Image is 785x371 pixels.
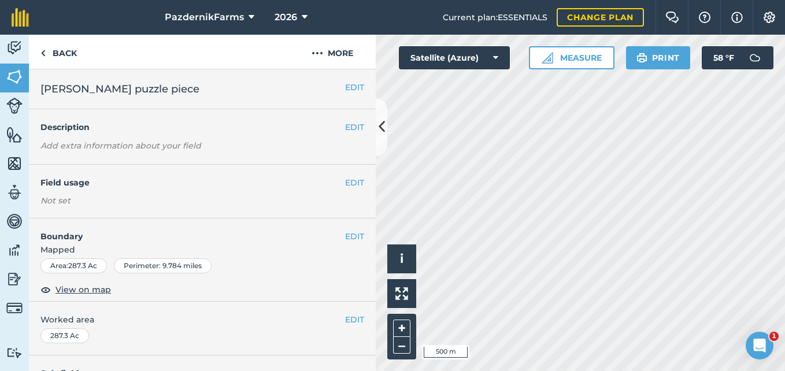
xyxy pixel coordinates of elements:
[6,98,23,114] img: svg+xml;base64,PD94bWwgdmVyc2lvbj0iMS4wIiBlbmNvZGluZz0idXRmLTgiPz4KPCEtLSBHZW5lcmF0b3I6IEFkb2JlIE...
[731,10,743,24] img: svg+xml;base64,PHN2ZyB4bWxucz0iaHR0cDovL3d3dy53My5vcmcvMjAwMC9zdmciIHdpZHRoPSIxNyIgaGVpZ2h0PSIxNy...
[626,46,691,69] button: Print
[6,39,23,57] img: svg+xml;base64,PD94bWwgdmVyc2lvbj0iMS4wIiBlbmNvZGluZz0idXRmLTgiPz4KPCEtLSBHZW5lcmF0b3I6IEFkb2JlIE...
[393,337,410,354] button: –
[529,46,614,69] button: Measure
[165,10,244,24] span: PazdernikFarms
[12,8,29,27] img: fieldmargin Logo
[345,81,364,94] button: EDIT
[542,52,553,64] img: Ruler icon
[345,121,364,133] button: EDIT
[557,8,644,27] a: Change plan
[40,328,89,343] div: 287.3 Ac
[6,347,23,358] img: svg+xml;base64,PD94bWwgdmVyc2lvbj0iMS4wIiBlbmNvZGluZz0idXRmLTgiPz4KPCEtLSBHZW5lcmF0b3I6IEFkb2JlIE...
[40,81,199,97] span: [PERSON_NAME] puzzle piece
[713,46,734,69] span: 58 ° F
[702,46,773,69] button: 58 °F
[395,287,408,300] img: Four arrows, one pointing top left, one top right, one bottom right and the last bottom left
[698,12,712,23] img: A question mark icon
[345,313,364,326] button: EDIT
[6,242,23,259] img: svg+xml;base64,PD94bWwgdmVyc2lvbj0iMS4wIiBlbmNvZGluZz0idXRmLTgiPz4KPCEtLSBHZW5lcmF0b3I6IEFkb2JlIE...
[6,155,23,172] img: svg+xml;base64,PHN2ZyB4bWxucz0iaHR0cDovL3d3dy53My5vcmcvMjAwMC9zdmciIHdpZHRoPSI1NiIgaGVpZ2h0PSI2MC...
[665,12,679,23] img: Two speech bubbles overlapping with the left bubble in the forefront
[6,126,23,143] img: svg+xml;base64,PHN2ZyB4bWxucz0iaHR0cDovL3d3dy53My5vcmcvMjAwMC9zdmciIHdpZHRoPSI1NiIgaGVpZ2h0PSI2MC...
[289,35,376,69] button: More
[29,218,345,243] h4: Boundary
[40,176,345,189] h4: Field usage
[399,46,510,69] button: Satellite (Azure)
[6,300,23,316] img: svg+xml;base64,PD94bWwgdmVyc2lvbj0iMS4wIiBlbmNvZGluZz0idXRmLTgiPz4KPCEtLSBHZW5lcmF0b3I6IEFkb2JlIE...
[6,213,23,230] img: svg+xml;base64,PD94bWwgdmVyc2lvbj0iMS4wIiBlbmNvZGluZz0idXRmLTgiPz4KPCEtLSBHZW5lcmF0b3I6IEFkb2JlIE...
[40,121,364,133] h4: Description
[743,46,767,69] img: svg+xml;base64,PD94bWwgdmVyc2lvbj0iMS4wIiBlbmNvZGluZz0idXRmLTgiPz4KPCEtLSBHZW5lcmF0b3I6IEFkb2JlIE...
[40,283,111,296] button: View on map
[40,140,201,151] em: Add extra information about your field
[345,176,364,189] button: EDIT
[400,251,403,266] span: i
[275,10,297,24] span: 2026
[762,12,776,23] img: A cog icon
[40,313,364,326] span: Worked area
[387,244,416,273] button: i
[40,283,51,296] img: svg+xml;base64,PHN2ZyB4bWxucz0iaHR0cDovL3d3dy53My5vcmcvMjAwMC9zdmciIHdpZHRoPSIxOCIgaGVpZ2h0PSIyNC...
[114,258,212,273] div: Perimeter : 9.784 miles
[769,332,779,341] span: 1
[40,195,364,206] div: Not set
[345,230,364,243] button: EDIT
[40,258,107,273] div: Area : 287.3 Ac
[443,11,547,24] span: Current plan : ESSENTIALS
[40,46,46,60] img: svg+xml;base64,PHN2ZyB4bWxucz0iaHR0cDovL3d3dy53My5vcmcvMjAwMC9zdmciIHdpZHRoPSI5IiBoZWlnaHQ9IjI0Ii...
[746,332,773,359] iframe: Intercom live chat
[29,35,88,69] a: Back
[6,270,23,288] img: svg+xml;base64,PD94bWwgdmVyc2lvbj0iMS4wIiBlbmNvZGluZz0idXRmLTgiPz4KPCEtLSBHZW5lcmF0b3I6IEFkb2JlIE...
[636,51,647,65] img: svg+xml;base64,PHN2ZyB4bWxucz0iaHR0cDovL3d3dy53My5vcmcvMjAwMC9zdmciIHdpZHRoPSIxOSIgaGVpZ2h0PSIyNC...
[6,68,23,86] img: svg+xml;base64,PHN2ZyB4bWxucz0iaHR0cDovL3d3dy53My5vcmcvMjAwMC9zdmciIHdpZHRoPSI1NiIgaGVpZ2h0PSI2MC...
[312,46,323,60] img: svg+xml;base64,PHN2ZyB4bWxucz0iaHR0cDovL3d3dy53My5vcmcvMjAwMC9zdmciIHdpZHRoPSIyMCIgaGVpZ2h0PSIyNC...
[6,184,23,201] img: svg+xml;base64,PD94bWwgdmVyc2lvbj0iMS4wIiBlbmNvZGluZz0idXRmLTgiPz4KPCEtLSBHZW5lcmF0b3I6IEFkb2JlIE...
[29,243,376,256] span: Mapped
[55,283,111,296] span: View on map
[393,320,410,337] button: +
